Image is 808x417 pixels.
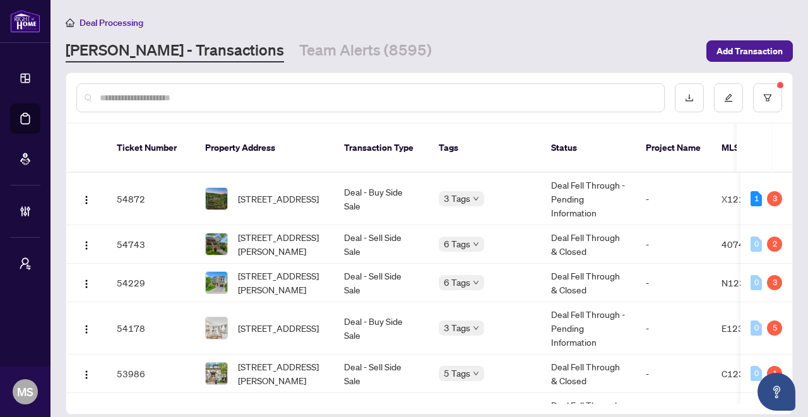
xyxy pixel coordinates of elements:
[685,93,694,102] span: download
[722,368,773,379] span: C12388476
[66,40,284,62] a: [PERSON_NAME] - Transactions
[751,320,762,336] div: 0
[763,93,772,102] span: filter
[716,41,783,61] span: Add Transaction
[675,83,704,112] button: download
[10,9,40,33] img: logo
[541,124,636,173] th: Status
[238,269,324,297] span: [STREET_ADDRESS][PERSON_NAME]
[206,233,227,255] img: thumbnail-img
[206,363,227,384] img: thumbnail-img
[722,277,773,288] span: N12394447
[107,264,195,302] td: 54229
[107,302,195,355] td: 54178
[238,192,319,206] span: [STREET_ADDRESS]
[76,318,97,338] button: Logo
[444,275,470,290] span: 6 Tags
[81,279,92,289] img: Logo
[206,272,227,293] img: thumbnail-img
[81,324,92,334] img: Logo
[711,124,787,173] th: MLS #
[334,225,429,264] td: Deal - Sell Side Sale
[429,124,541,173] th: Tags
[541,355,636,393] td: Deal Fell Through & Closed
[757,373,795,411] button: Open asap
[706,40,793,62] button: Add Transaction
[107,124,195,173] th: Ticket Number
[753,83,782,112] button: filter
[724,93,733,102] span: edit
[473,196,479,202] span: down
[444,366,470,380] span: 5 Tags
[473,241,479,247] span: down
[473,370,479,377] span: down
[751,191,762,206] div: 1
[107,355,195,393] td: 53986
[81,370,92,380] img: Logo
[636,173,711,225] td: -
[473,325,479,331] span: down
[714,83,743,112] button: edit
[334,355,429,393] td: Deal - Sell Side Sale
[107,173,195,225] td: 54872
[76,273,97,293] button: Logo
[206,317,227,339] img: thumbnail-img
[751,366,762,381] div: 0
[334,173,429,225] td: Deal - Buy Side Sale
[238,321,319,335] span: [STREET_ADDRESS]
[444,191,470,206] span: 3 Tags
[334,124,429,173] th: Transaction Type
[722,322,772,334] span: E12373659
[636,264,711,302] td: -
[636,355,711,393] td: -
[541,173,636,225] td: Deal Fell Through - Pending Information
[751,237,762,252] div: 0
[541,225,636,264] td: Deal Fell Through & Closed
[195,124,334,173] th: Property Address
[767,275,782,290] div: 3
[636,302,711,355] td: -
[238,360,324,387] span: [STREET_ADDRESS][PERSON_NAME]
[722,238,767,250] span: 40748981
[76,189,97,209] button: Logo
[76,234,97,254] button: Logo
[767,320,782,336] div: 5
[444,237,470,251] span: 6 Tags
[80,17,143,28] span: Deal Processing
[81,195,92,205] img: Logo
[334,264,429,302] td: Deal - Sell Side Sale
[66,18,74,27] span: home
[334,302,429,355] td: Deal - Buy Side Sale
[107,225,195,264] td: 54743
[19,257,32,270] span: user-switch
[636,124,711,173] th: Project Name
[444,320,470,335] span: 3 Tags
[722,193,773,204] span: X12182035
[767,237,782,252] div: 2
[76,363,97,384] button: Logo
[767,366,782,381] div: 1
[473,279,479,286] span: down
[541,302,636,355] td: Deal Fell Through - Pending Information
[751,275,762,290] div: 0
[206,188,227,209] img: thumbnail-img
[238,230,324,258] span: [STREET_ADDRESS][PERSON_NAME]
[299,40,432,62] a: Team Alerts (8595)
[636,225,711,264] td: -
[81,240,92,250] img: Logo
[767,191,782,206] div: 3
[17,383,33,401] span: MS
[541,264,636,302] td: Deal Fell Through & Closed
